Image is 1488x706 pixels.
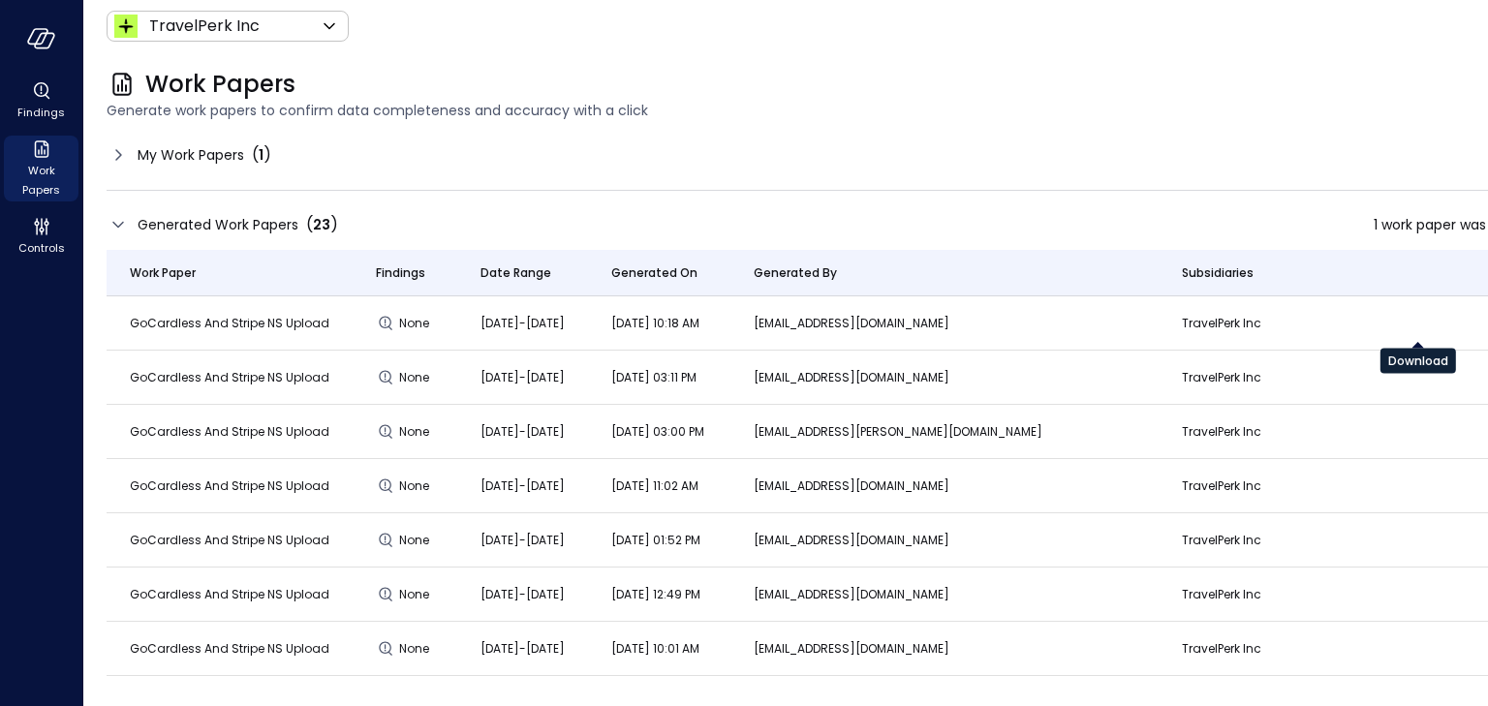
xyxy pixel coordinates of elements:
[130,586,329,602] span: GoCardless and Stripe NS Upload
[754,368,1135,387] p: [EMAIL_ADDRESS][DOMAIN_NAME]
[1182,585,1472,604] p: TravelPerk Inc
[1182,476,1472,496] p: TravelPerk Inc
[754,263,837,283] span: Generated By
[313,215,330,234] span: 23
[480,423,565,440] span: [DATE]-[DATE]
[149,15,260,38] p: TravelPerk Inc
[480,263,551,283] span: Date Range
[4,136,78,201] div: Work Papers
[480,315,565,331] span: [DATE]-[DATE]
[306,213,338,236] div: ( )
[1182,531,1472,550] p: TravelPerk Inc
[1380,349,1456,374] div: Download
[480,477,565,494] span: [DATE]-[DATE]
[754,531,1135,550] p: [EMAIL_ADDRESS][DOMAIN_NAME]
[376,263,425,283] span: Findings
[399,422,434,442] span: None
[611,369,697,385] span: [DATE] 03:11 PM
[12,161,71,200] span: Work Papers
[130,315,329,331] span: GoCardless and Stripe NS Upload
[399,639,434,659] span: None
[611,423,704,440] span: [DATE] 03:00 PM
[611,640,699,657] span: [DATE] 10:01 AM
[259,145,263,165] span: 1
[145,69,295,100] span: Work Papers
[1182,368,1472,387] p: TravelPerk Inc
[611,315,699,331] span: [DATE] 10:18 AM
[399,314,434,333] span: None
[130,532,329,548] span: GoCardless and Stripe NS Upload
[130,369,329,385] span: GoCardless and Stripe NS Upload
[17,103,65,122] span: Findings
[611,586,700,602] span: [DATE] 12:49 PM
[130,423,329,440] span: GoCardless and Stripe NS Upload
[1182,639,1472,659] p: TravelPerk Inc
[399,531,434,550] span: None
[114,15,138,38] img: Icon
[611,477,698,494] span: [DATE] 11:02 AM
[611,263,697,283] span: Generated On
[130,640,329,657] span: GoCardless and Stripe NS Upload
[138,214,298,235] span: Generated Work Papers
[4,77,78,124] div: Findings
[480,369,565,385] span: [DATE]-[DATE]
[754,585,1135,604] p: [EMAIL_ADDRESS][DOMAIN_NAME]
[1182,263,1254,283] span: Subsidiaries
[130,477,329,494] span: GoCardless and Stripe NS Upload
[754,422,1135,442] p: [EMAIL_ADDRESS][PERSON_NAME][DOMAIN_NAME]
[138,144,244,166] span: My Work Papers
[480,640,565,657] span: [DATE]-[DATE]
[130,263,196,283] span: Work Paper
[754,476,1135,496] p: [EMAIL_ADDRESS][DOMAIN_NAME]
[252,143,271,167] div: ( )
[754,314,1135,333] p: [EMAIL_ADDRESS][DOMAIN_NAME]
[18,238,65,258] span: Controls
[480,532,565,548] span: [DATE]-[DATE]
[399,476,434,496] span: None
[399,368,434,387] span: None
[754,639,1135,659] p: [EMAIL_ADDRESS][DOMAIN_NAME]
[399,585,434,604] span: None
[4,213,78,260] div: Controls
[1182,314,1472,333] p: TravelPerk Inc
[1182,422,1472,442] p: TravelPerk Inc
[611,532,700,548] span: [DATE] 01:52 PM
[480,586,565,602] span: [DATE]-[DATE]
